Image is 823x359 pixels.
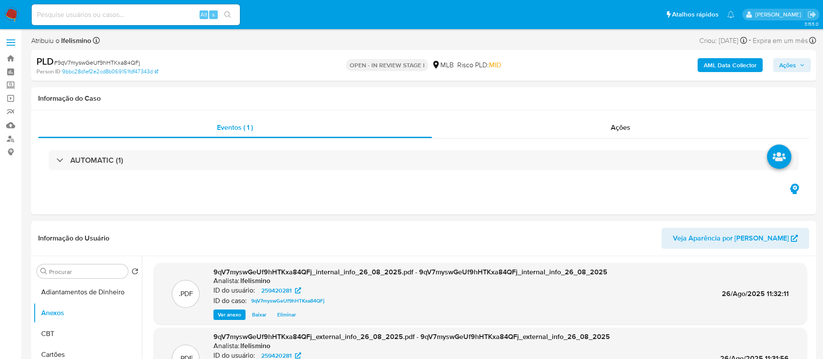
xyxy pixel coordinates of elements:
p: ID do usuário: [213,286,255,295]
b: lfelismino [59,36,91,46]
p: Analista: [213,277,239,285]
button: Veja Aparência por [PERSON_NAME] [662,228,809,249]
span: # 9qV7myswGeUf9hHTKxa84QFj [54,58,140,67]
span: 9qV7myswGeUf9hHTKxa84QFj_external_info_26_08_2025.pdf - 9qV7myswGeUf9hHTKxa84QFj_external_info_26... [213,332,610,342]
div: Criou: [DATE] [699,35,747,46]
p: OPEN - IN REVIEW STAGE I [346,59,428,71]
span: Eventos ( 1 ) [217,122,253,132]
button: Ações [773,58,811,72]
button: AML Data Collector [698,58,763,72]
h6: lfelismino [240,342,270,350]
span: 9qV7myswGeUf9hHTKxa84QFj_internal_info_26_08_2025.pdf - 9qV7myswGeUf9hHTKxa84QFj_internal_info_26... [213,267,607,277]
a: 259420281 [256,285,306,296]
span: Expira em um mês [753,36,808,46]
span: Atribuiu o [31,36,91,46]
h1: Informação do Usuário [38,234,109,243]
span: 259420281 [261,285,292,296]
button: search-icon [219,9,236,21]
h3: AUTOMATIC (1) [70,155,123,165]
span: Ações [779,58,796,72]
p: Analista: [213,342,239,350]
span: 9qV7myswGeUf9hHTKxa84QFj [251,296,325,306]
button: Baixar [248,310,271,320]
button: Retornar ao pedido padrão [131,268,138,277]
h6: lfelismino [240,277,270,285]
span: Ver anexo [218,310,241,319]
button: Procurar [40,268,47,275]
h1: Informação do Caso [38,94,809,103]
button: Eliminar [273,310,300,320]
b: AML Data Collector [704,58,757,72]
span: Alt [200,10,207,19]
a: Sair [807,10,816,19]
input: Pesquise usuários ou casos... [32,9,240,20]
span: Eliminar [277,310,296,319]
span: 26/Ago/2025 11:32:11 [722,289,789,299]
div: AUTOMATIC (1) [49,150,799,170]
p: .PDF [179,289,193,299]
p: laisa.felismino@mercadolivre.com [755,10,804,19]
b: Person ID [36,68,60,76]
button: Ver anexo [213,310,246,320]
a: Notificações [727,11,734,18]
span: Baixar [252,310,266,319]
b: PLD [36,54,54,68]
div: MLB [432,60,454,70]
button: CBT [33,323,142,344]
span: - [749,35,751,46]
span: s [212,10,215,19]
span: MID [489,60,501,70]
a: 9bbc28d1ef2e2cd8b069151fdf47343d [62,68,158,76]
button: Anexos [33,303,142,323]
p: ID do caso: [213,296,247,305]
input: Procurar [49,268,125,276]
span: Atalhos rápidos [672,10,718,19]
button: Adiantamentos de Dinheiro [33,282,142,303]
a: 9qV7myswGeUf9hHTKxa84QFj [248,296,328,306]
span: Ações [611,122,630,132]
span: Veja Aparência por [PERSON_NAME] [673,228,789,249]
span: Risco PLD: [457,60,501,70]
